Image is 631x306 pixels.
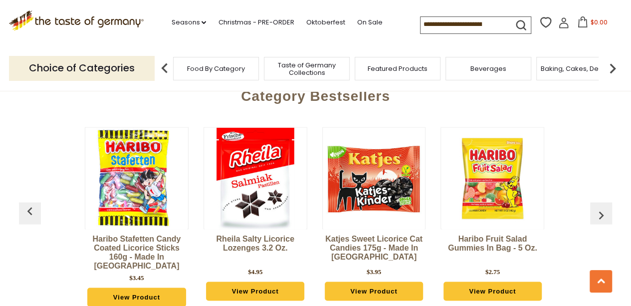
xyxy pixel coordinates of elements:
span: $0.00 [590,18,607,26]
a: View Product [443,282,542,301]
a: Food By Category [187,65,245,72]
button: $0.00 [571,16,614,31]
img: Rheila Salty Licorice Lozenges 3.2 oz. [205,127,306,229]
a: Baking, Cakes, Desserts [541,65,618,72]
a: Haribo Stafetten Candy Coated Licorice Sticks 160g - Made in [GEOGRAPHIC_DATA] [85,234,189,270]
a: Beverages [470,65,506,72]
a: Rheila Salty Licorice Lozenges 3.2 oz. [204,234,307,264]
img: Katjes Sweet Licorice Cat Candies 175g - Made in Germany [323,127,424,229]
a: On Sale [357,17,382,28]
a: Katjes Sweet Licorice Cat Candies 175g - Made in [GEOGRAPHIC_DATA] [322,234,426,264]
img: previous arrow [22,203,38,219]
img: previous arrow [155,58,175,78]
img: next arrow [603,58,623,78]
a: Oktoberfest [306,17,345,28]
p: Choice of Categories [9,56,155,80]
div: $3.95 [367,267,381,277]
div: Category Bestsellers [19,73,612,114]
div: $4.95 [248,267,262,277]
img: Haribo Fruit Salad Gummies in Bag - 5 oz. [442,127,543,229]
img: Haribo Stafetten Candy Coated Licorice Sticks 160g - Made in Germany [86,127,187,229]
img: previous arrow [593,207,609,223]
a: View Product [325,282,423,301]
div: $3.45 [129,273,144,283]
a: Taste of Germany Collections [267,61,347,76]
a: Seasons [171,17,206,28]
a: Haribo Fruit Salad Gummies in Bag - 5 oz. [440,234,544,264]
a: Christmas - PRE-ORDER [218,17,294,28]
div: $2.75 [485,267,500,277]
a: Featured Products [368,65,427,72]
a: View Product [206,282,304,301]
